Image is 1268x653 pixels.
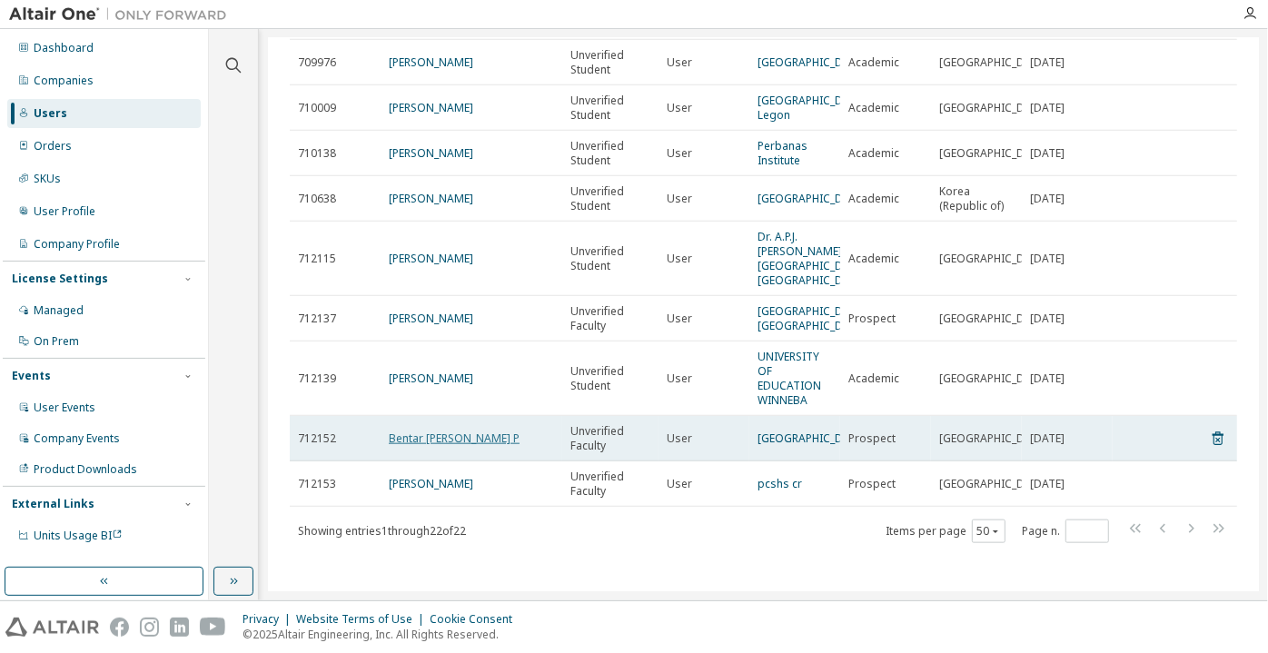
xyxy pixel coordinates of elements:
[667,312,692,326] span: User
[170,618,189,637] img: linkedin.svg
[848,192,899,206] span: Academic
[34,334,79,349] div: On Prem
[140,618,159,637] img: instagram.svg
[939,371,1048,386] span: [GEOGRAPHIC_DATA]
[389,476,473,491] a: [PERSON_NAME]
[34,431,120,446] div: Company Events
[389,100,473,115] a: [PERSON_NAME]
[110,618,129,637] img: facebook.svg
[570,184,650,213] span: Unverified Student
[298,146,336,161] span: 710138
[34,139,72,153] div: Orders
[667,477,692,491] span: User
[34,462,137,477] div: Product Downloads
[298,431,336,446] span: 712152
[667,55,692,70] span: User
[34,237,120,252] div: Company Profile
[389,54,473,70] a: [PERSON_NAME]
[12,272,108,286] div: License Settings
[1030,252,1065,266] span: [DATE]
[34,106,67,121] div: Users
[939,431,1048,446] span: [GEOGRAPHIC_DATA]
[430,612,523,627] div: Cookie Consent
[34,204,95,219] div: User Profile
[1022,519,1109,543] span: Page n.
[34,303,84,318] div: Managed
[9,5,236,24] img: Altair One
[298,252,336,266] span: 712115
[12,369,51,383] div: Events
[758,93,869,123] a: [GEOGRAPHIC_DATA], Legon
[667,252,692,266] span: User
[939,146,1048,161] span: [GEOGRAPHIC_DATA]
[12,497,94,511] div: External Links
[34,172,61,186] div: SKUs
[296,612,430,627] div: Website Terms of Use
[848,55,899,70] span: Academic
[1030,371,1065,386] span: [DATE]
[570,470,650,499] span: Unverified Faculty
[298,101,336,115] span: 710009
[758,303,869,333] a: [GEOGRAPHIC_DATA], [GEOGRAPHIC_DATA]
[34,401,95,415] div: User Events
[389,311,473,326] a: [PERSON_NAME]
[758,349,821,408] a: UNIVERSITY OF EDUCATION WINNEBA
[570,304,650,333] span: Unverified Faculty
[939,477,1048,491] span: [GEOGRAPHIC_DATA]
[1030,101,1065,115] span: [DATE]
[848,252,899,266] span: Academic
[570,48,650,77] span: Unverified Student
[298,312,336,326] span: 712137
[758,229,869,288] a: Dr. A.P.J. [PERSON_NAME][GEOGRAPHIC_DATA], [GEOGRAPHIC_DATA]
[34,528,123,543] span: Units Usage BI
[758,476,802,491] a: pcshs cr
[243,612,296,627] div: Privacy
[298,371,336,386] span: 712139
[1030,312,1065,326] span: [DATE]
[389,191,473,206] a: [PERSON_NAME]
[570,94,650,123] span: Unverified Student
[389,430,520,446] a: Bentar [PERSON_NAME] P
[570,424,650,453] span: Unverified Faculty
[570,139,650,168] span: Unverified Student
[848,371,899,386] span: Academic
[1030,55,1065,70] span: [DATE]
[5,618,99,637] img: altair_logo.svg
[667,192,692,206] span: User
[939,184,1014,213] span: Korea (Republic of)
[570,364,650,393] span: Unverified Student
[758,430,867,446] a: [GEOGRAPHIC_DATA]
[298,55,336,70] span: 709976
[298,523,466,539] span: Showing entries 1 through 22 of 22
[34,74,94,88] div: Companies
[298,477,336,491] span: 712153
[758,54,867,70] a: [GEOGRAPHIC_DATA]
[848,101,899,115] span: Academic
[389,251,473,266] a: [PERSON_NAME]
[667,431,692,446] span: User
[848,146,899,161] span: Academic
[200,618,226,637] img: youtube.svg
[1030,192,1065,206] span: [DATE]
[758,191,867,206] a: [GEOGRAPHIC_DATA]
[848,312,896,326] span: Prospect
[939,312,1048,326] span: [GEOGRAPHIC_DATA]
[1030,146,1065,161] span: [DATE]
[389,145,473,161] a: [PERSON_NAME]
[298,192,336,206] span: 710638
[667,146,692,161] span: User
[886,519,1005,543] span: Items per page
[939,252,1048,266] span: [GEOGRAPHIC_DATA]
[389,371,473,386] a: [PERSON_NAME]
[667,101,692,115] span: User
[667,371,692,386] span: User
[939,55,1048,70] span: [GEOGRAPHIC_DATA]
[848,477,896,491] span: Prospect
[848,431,896,446] span: Prospect
[570,244,650,273] span: Unverified Student
[1030,477,1065,491] span: [DATE]
[34,41,94,55] div: Dashboard
[939,101,1048,115] span: [GEOGRAPHIC_DATA]
[758,138,807,168] a: Perbanas Institute
[1030,431,1065,446] span: [DATE]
